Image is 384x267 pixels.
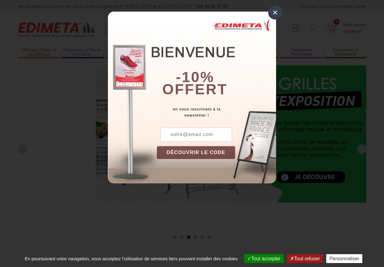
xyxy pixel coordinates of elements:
b: -10% [176,69,214,85]
button: Tout refuser [287,254,323,263]
input: votre@email.com [161,128,232,142]
button: Tout accepter [244,254,284,263]
button: Personnaliser (fenêtre modale) [326,254,362,263]
button: DÉCOUVRIR LE CODE [157,146,235,159]
div: en vous inscrivant à la newsletter ! [157,106,276,118]
font: offert [162,81,228,97]
div: × [268,5,282,20]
